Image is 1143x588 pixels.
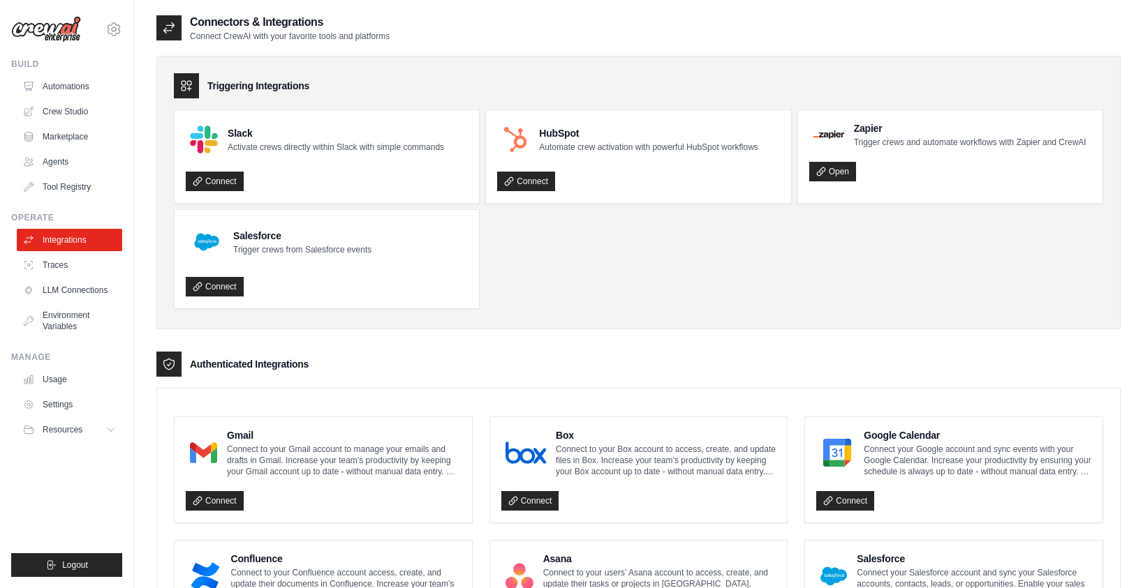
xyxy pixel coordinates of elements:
p: Connect to your Gmail account to manage your emails and drafts in Gmail. Increase your team’s pro... [227,444,461,477]
p: Automate crew activation with powerful HubSpot workflows [539,142,758,153]
a: Usage [17,368,122,391]
a: Traces [17,254,122,276]
a: Tool Registry [17,176,122,198]
h4: Confluence [230,552,460,566]
img: Zapier Logo [813,130,844,139]
a: Connect [816,491,874,511]
a: Crew Studio [17,100,122,123]
h4: Gmail [227,428,461,442]
a: Connect [501,491,559,511]
a: Settings [17,393,122,416]
img: Google Calendar Logo [820,439,854,467]
a: Connect [186,277,244,296]
h3: Triggering Integrations [207,79,309,93]
a: Integrations [17,229,122,251]
h4: Google Calendar [864,428,1091,442]
img: HubSpot Logo [501,126,529,153]
p: Connect CrewAI with your favorite tools and platforms [190,31,390,42]
p: Connect your Google account and sync events with your Google Calendar. Increase your productivity... [864,444,1091,477]
img: Salesforce Logo [190,225,223,259]
div: Build [11,59,122,70]
h4: Salesforce [857,552,1091,566]
button: Logout [11,553,122,577]
h4: Salesforce [233,229,371,243]
button: Resources [17,419,122,441]
a: Connect [186,491,244,511]
h3: Authenticated Integrations [190,357,309,371]
img: Gmail Logo [190,439,217,467]
a: Open [809,162,856,181]
h4: Box [556,428,776,442]
p: Activate crews directly within Slack with simple commands [228,142,444,153]
div: Operate [11,212,122,223]
a: Marketplace [17,126,122,148]
p: Connect to your Box account to access, create, and update files in Box. Increase your team’s prod... [556,444,776,477]
a: LLM Connections [17,279,122,301]
img: Logo [11,16,81,43]
a: Automations [17,75,122,98]
img: Box Logo [506,439,546,467]
img: Slack Logo [190,126,218,153]
a: Environment Variables [17,304,122,338]
h4: Asana [543,552,776,566]
a: Connect [497,172,555,191]
h2: Connectors & Integrations [190,14,390,31]
span: Resources [43,424,82,435]
h4: HubSpot [539,126,758,140]
h4: Slack [228,126,444,140]
a: Connect [186,172,244,191]
a: Agents [17,151,122,173]
p: Trigger crews from Salesforce events [233,244,371,255]
div: Manage [11,352,122,363]
p: Trigger crews and automate workflows with Zapier and CrewAI [854,137,1086,148]
span: Logout [62,559,88,571]
h4: Zapier [854,121,1086,135]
